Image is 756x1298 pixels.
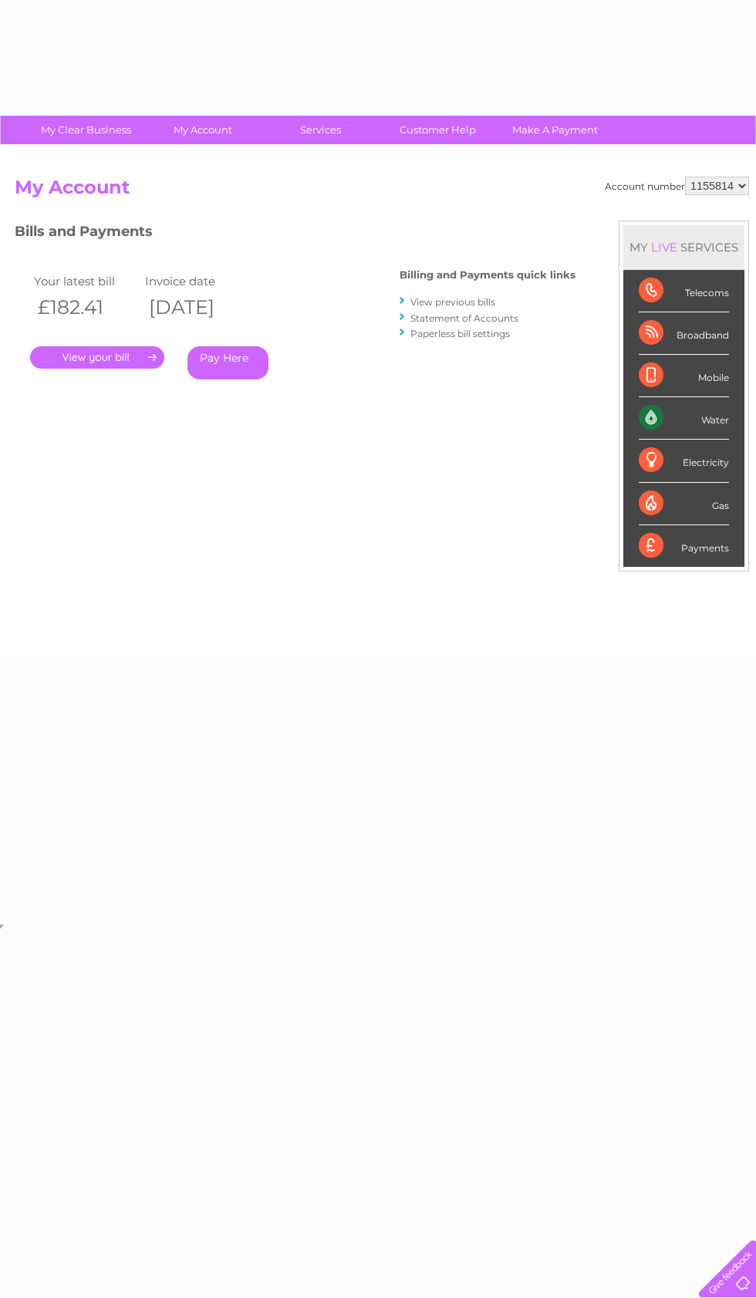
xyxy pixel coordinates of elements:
[30,346,164,369] a: .
[410,312,518,324] a: Statement of Accounts
[30,271,141,292] td: Your latest bill
[187,346,268,379] a: Pay Here
[623,225,744,269] div: MY SERVICES
[648,240,680,255] div: LIVE
[141,271,252,292] td: Invoice date
[22,116,150,144] a: My Clear Business
[639,312,729,355] div: Broadband
[605,177,749,195] div: Account number
[400,269,575,281] h4: Billing and Payments quick links
[639,525,729,567] div: Payments
[639,440,729,482] div: Electricity
[639,270,729,312] div: Telecoms
[140,116,267,144] a: My Account
[30,292,141,323] th: £182.41
[141,292,252,323] th: [DATE]
[257,116,384,144] a: Services
[410,328,510,339] a: Paperless bill settings
[639,355,729,397] div: Mobile
[491,116,619,144] a: Make A Payment
[15,221,575,248] h3: Bills and Payments
[639,483,729,525] div: Gas
[410,296,495,308] a: View previous bills
[639,397,729,440] div: Water
[374,116,501,144] a: Customer Help
[15,177,749,206] h2: My Account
